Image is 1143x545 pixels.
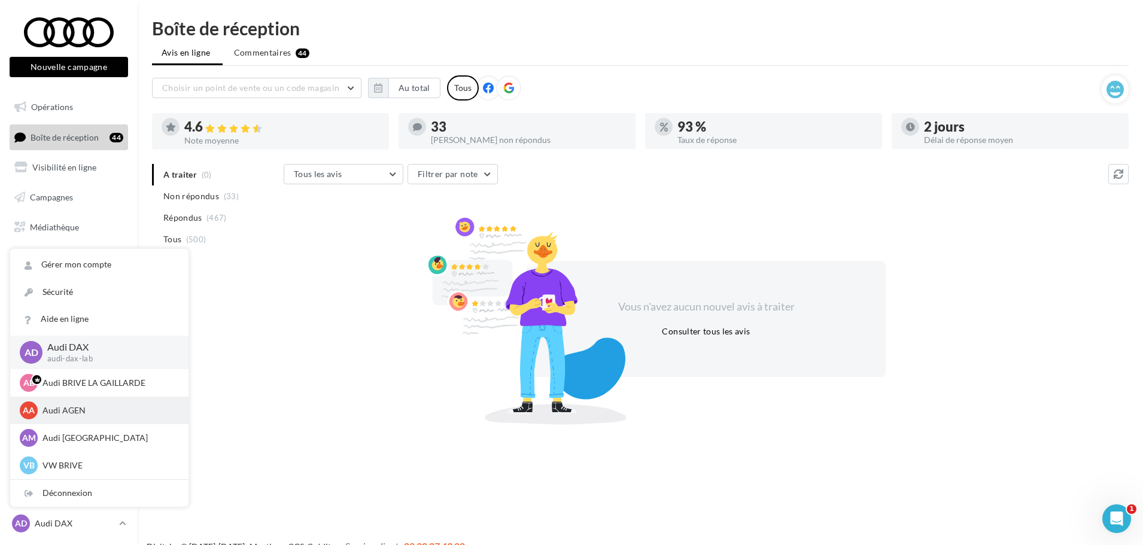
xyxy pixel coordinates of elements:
[23,404,35,416] span: AA
[431,136,626,144] div: [PERSON_NAME] non répondus
[924,120,1119,133] div: 2 jours
[296,48,309,58] div: 44
[7,124,130,150] a: Boîte de réception44
[152,78,361,98] button: Choisir un point de vente ou un code magasin
[23,459,35,471] span: VB
[408,164,498,184] button: Filtrer par note
[294,169,342,179] span: Tous les avis
[7,185,130,210] a: Campagnes
[657,324,755,339] button: Consulter tous les avis
[677,136,873,144] div: Taux de réponse
[368,78,440,98] button: Au total
[447,75,479,101] div: Tous
[42,459,174,471] p: VW BRIVE
[30,221,79,232] span: Médiathèque
[7,215,130,240] a: Médiathèque
[42,377,174,389] p: Audi BRIVE LA GAILLARDE
[47,340,169,354] p: Audi DAX
[10,251,189,278] a: Gérer mon compte
[7,95,130,120] a: Opérations
[32,162,96,172] span: Visibilité en ligne
[10,306,189,333] a: Aide en ligne
[23,377,35,389] span: AB
[110,133,123,142] div: 44
[234,47,291,59] span: Commentaires
[31,132,99,142] span: Boîte de réception
[162,83,339,93] span: Choisir un point de vente ou un code magasin
[677,120,873,133] div: 93 %
[224,191,239,201] span: (33)
[35,517,114,529] p: Audi DAX
[31,102,73,112] span: Opérations
[163,190,219,202] span: Non répondus
[47,354,169,364] p: audi-dax-lab
[284,164,403,184] button: Tous les avis
[1127,504,1136,514] span: 1
[163,212,202,224] span: Répondus
[163,233,181,245] span: Tous
[7,244,130,279] a: PLV et print personnalisable
[42,404,174,416] p: Audi AGEN
[603,299,809,315] div: Vous n'avez aucun nouvel avis à traiter
[42,432,174,444] p: Audi [GEOGRAPHIC_DATA]
[7,155,130,180] a: Visibilité en ligne
[1102,504,1131,533] iframe: Intercom live chat
[10,279,189,306] a: Sécurité
[186,235,206,244] span: (500)
[924,136,1119,144] div: Délai de réponse moyen
[184,136,379,145] div: Note moyenne
[22,432,36,444] span: AM
[431,120,626,133] div: 33
[30,192,73,202] span: Campagnes
[206,213,227,223] span: (467)
[10,512,128,535] a: AD Audi DAX
[10,57,128,77] button: Nouvelle campagne
[152,19,1129,37] div: Boîte de réception
[388,78,440,98] button: Au total
[10,480,189,507] div: Déconnexion
[184,120,379,134] div: 4.6
[15,517,27,529] span: AD
[25,345,38,359] span: AD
